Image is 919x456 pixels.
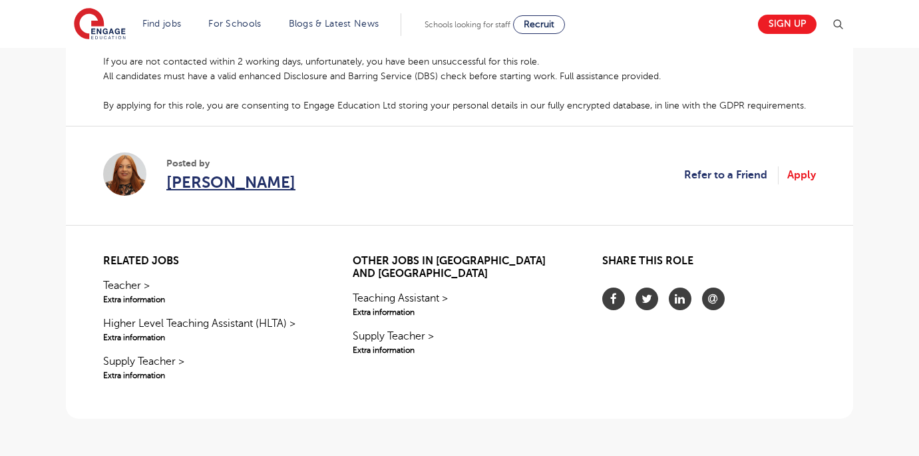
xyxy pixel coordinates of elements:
[166,170,295,194] a: [PERSON_NAME]
[602,255,816,274] h2: Share this role
[684,166,779,184] a: Refer to a Friend
[208,19,261,29] a: For Schools
[353,306,566,318] span: Extra information
[74,8,126,41] img: Engage Education
[513,15,565,34] a: Recruit
[103,369,317,381] span: Extra information
[103,294,317,306] span: Extra information
[103,332,317,343] span: Extra information
[758,15,817,34] a: Sign up
[353,255,566,280] h2: Other jobs in [GEOGRAPHIC_DATA] and [GEOGRAPHIC_DATA]
[166,156,295,170] span: Posted by
[103,255,317,268] h2: Related jobs
[289,19,379,29] a: Blogs & Latest News
[103,57,539,67] span: If you are not contacted within 2 working days, unfortunately, you have been unsuccessful for thi...
[103,101,806,111] span: By applying for this role, you are consenting to Engage Education Ltd storing your personal detai...
[103,353,317,381] a: Supply Teacher >Extra information
[103,278,317,306] a: Teacher >Extra information
[524,19,554,29] span: Recruit
[353,328,566,356] a: Supply Teacher >Extra information
[103,71,661,81] span: All candidates must have a valid enhanced Disclosure and Barring Service (DBS) check before start...
[425,20,510,29] span: Schools looking for staff
[103,316,317,343] a: Higher Level Teaching Assistant (HLTA) >Extra information
[142,19,182,29] a: Find jobs
[353,290,566,318] a: Teaching Assistant >Extra information
[353,344,566,356] span: Extra information
[787,166,816,184] a: Apply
